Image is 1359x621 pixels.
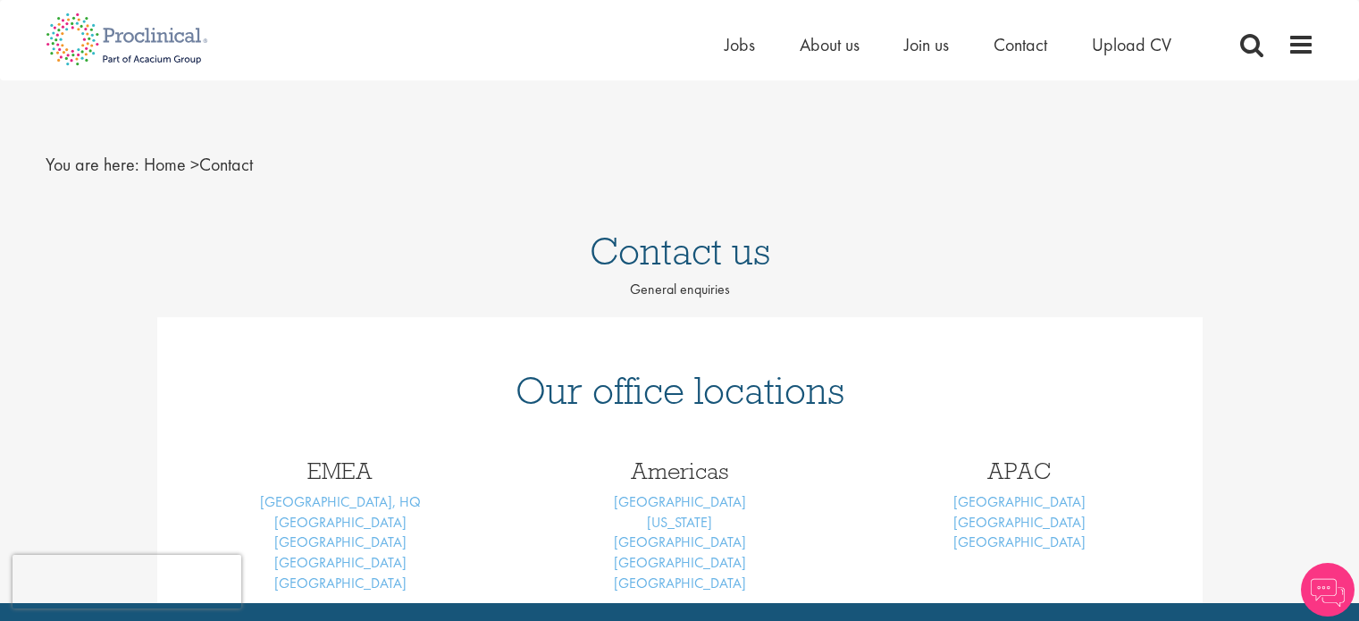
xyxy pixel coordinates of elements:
[260,492,421,511] a: [GEOGRAPHIC_DATA], HQ
[190,153,199,176] span: >
[274,513,407,532] a: [GEOGRAPHIC_DATA]
[184,371,1176,410] h1: Our office locations
[614,553,746,572] a: [GEOGRAPHIC_DATA]
[13,555,241,608] iframe: reCAPTCHA
[274,574,407,592] a: [GEOGRAPHIC_DATA]
[144,153,253,176] span: Contact
[953,513,1086,532] a: [GEOGRAPHIC_DATA]
[524,459,836,483] h3: Americas
[953,492,1086,511] a: [GEOGRAPHIC_DATA]
[184,459,497,483] h3: EMEA
[725,33,755,56] a: Jobs
[274,533,407,551] a: [GEOGRAPHIC_DATA]
[614,574,746,592] a: [GEOGRAPHIC_DATA]
[1301,563,1355,617] img: Chatbot
[904,33,949,56] a: Join us
[144,153,186,176] a: breadcrumb link to Home
[614,533,746,551] a: [GEOGRAPHIC_DATA]
[614,492,746,511] a: [GEOGRAPHIC_DATA]
[1092,33,1171,56] a: Upload CV
[274,553,407,572] a: [GEOGRAPHIC_DATA]
[863,459,1176,483] h3: APAC
[953,533,1086,551] a: [GEOGRAPHIC_DATA]
[994,33,1047,56] a: Contact
[46,153,139,176] span: You are here:
[647,513,712,532] a: [US_STATE]
[800,33,860,56] a: About us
